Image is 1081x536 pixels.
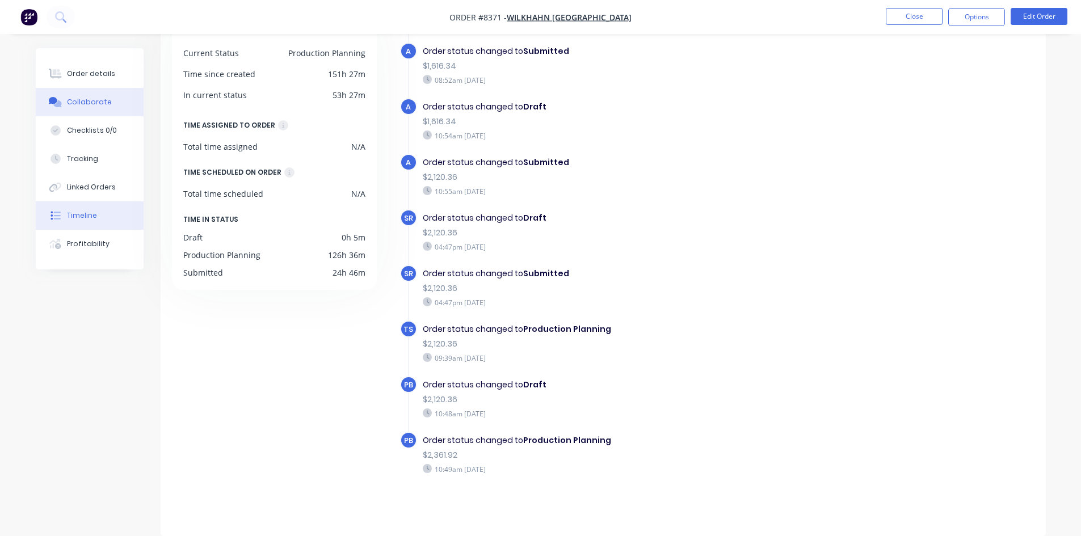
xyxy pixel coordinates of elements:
[183,188,263,200] div: Total time scheduled
[423,227,815,239] div: $2,120.36
[183,231,203,243] div: Draft
[423,268,815,280] div: Order status changed to
[423,60,815,72] div: $1,616.34
[36,116,144,145] button: Checklists 0/0
[406,102,411,112] span: A
[1011,8,1067,25] button: Edit Order
[67,154,98,164] div: Tracking
[406,46,411,57] span: A
[67,239,110,249] div: Profitability
[523,101,546,112] b: Draft
[404,268,413,279] span: SR
[333,89,365,101] div: 53h 27m
[288,47,365,59] div: Production Planning
[183,249,260,261] div: Production Planning
[423,323,815,335] div: Order status changed to
[449,12,507,23] span: Order #8371 -
[183,89,247,101] div: In current status
[423,101,815,113] div: Order status changed to
[67,125,117,136] div: Checklists 0/0
[948,8,1005,26] button: Options
[423,394,815,406] div: $2,120.36
[423,434,815,446] div: Order status changed to
[423,408,815,419] div: 10:48am [DATE]
[328,249,365,261] div: 126h 36m
[423,353,815,363] div: 09:39am [DATE]
[523,45,569,57] b: Submitted
[406,157,411,168] span: A
[67,97,112,107] div: Collaborate
[886,8,943,25] button: Close
[36,201,144,230] button: Timeline
[523,268,569,279] b: Submitted
[183,119,275,132] div: TIME ASSIGNED TO ORDER
[20,9,37,26] img: Factory
[423,449,815,461] div: $2,361.92
[67,69,115,79] div: Order details
[36,230,144,258] button: Profitability
[423,186,815,196] div: 10:55am [DATE]
[404,213,413,223] span: SR
[423,338,815,350] div: $2,120.36
[36,88,144,116] button: Collaborate
[423,242,815,252] div: 04:47pm [DATE]
[423,116,815,128] div: $1,616.34
[423,130,815,141] div: 10:54am [DATE]
[342,231,365,243] div: 0h 5m
[351,141,365,153] div: N/A
[423,157,815,168] div: Order status changed to
[523,157,569,168] b: Submitted
[403,324,413,335] span: TS
[183,267,223,278] div: Submitted
[523,379,546,390] b: Draft
[183,68,255,80] div: Time since created
[523,434,611,446] b: Production Planning
[36,145,144,173] button: Tracking
[423,379,815,391] div: Order status changed to
[67,182,116,192] div: Linked Orders
[423,297,815,307] div: 04:47pm [DATE]
[507,12,632,23] a: Wilkhahn [GEOGRAPHIC_DATA]
[423,212,815,224] div: Order status changed to
[183,166,281,179] div: TIME SCHEDULED ON ORDER
[36,173,144,201] button: Linked Orders
[404,435,413,446] span: PB
[183,213,238,226] span: TIME IN STATUS
[423,45,815,57] div: Order status changed to
[67,210,97,221] div: Timeline
[523,323,611,335] b: Production Planning
[404,379,413,390] span: PB
[333,267,365,278] div: 24h 46m
[183,47,239,59] div: Current Status
[328,68,365,80] div: 151h 27m
[423,75,815,85] div: 08:52am [DATE]
[423,282,815,294] div: $2,120.36
[351,188,365,200] div: N/A
[523,212,546,223] b: Draft
[183,141,258,153] div: Total time assigned
[423,464,815,474] div: 10:49am [DATE]
[423,171,815,183] div: $2,120.36
[36,60,144,88] button: Order details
